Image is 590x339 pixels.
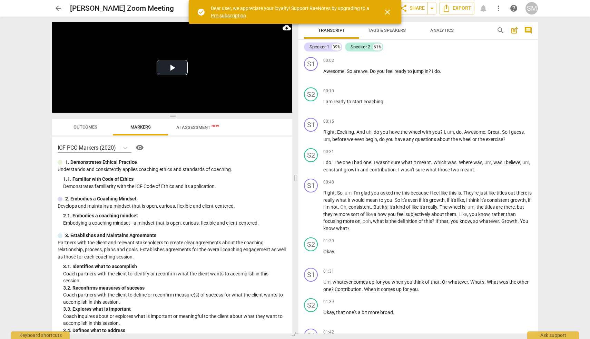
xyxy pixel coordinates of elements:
span: have [389,129,401,135]
div: Change speaker [304,179,318,192]
h2: [PERSON_NAME] Zoom Meeting [70,4,174,13]
span: Filler word [366,129,372,135]
span: . [392,197,395,203]
span: 00:02 [323,58,334,64]
span: I [509,129,511,135]
span: really [323,197,336,203]
span: , [371,218,373,224]
span: . [485,129,488,135]
button: Export [439,2,474,15]
span: what [426,167,438,172]
span: that [440,218,449,224]
span: questions [415,136,437,142]
span: Do [370,68,377,74]
span: like [457,197,464,203]
span: visibility [136,143,144,152]
div: Keyboard shortcuts [11,331,70,339]
span: the [476,204,484,210]
span: you [432,129,440,135]
span: Right [323,190,335,196]
span: feel [397,211,405,217]
span: so [473,218,479,224]
span: was [448,160,456,165]
span: . [371,204,373,210]
span: about [437,136,451,142]
div: Change speaker [304,118,318,132]
span: like [489,190,496,196]
span: , [445,129,447,135]
span: growth [510,197,526,203]
span: of [406,204,412,210]
span: growth [429,197,445,203]
span: are [496,204,504,210]
span: sure [415,167,426,172]
span: consistent [487,197,510,203]
span: I [444,129,445,135]
span: . [499,218,501,224]
p: ICF PCC Markers (2020) [58,144,116,152]
span: what [401,160,413,165]
span: we [347,136,354,142]
span: So [347,68,353,74]
div: SM [525,2,538,15]
span: sure [391,160,401,165]
span: Filler word [468,204,474,210]
span: sort [351,211,360,217]
span: , [490,211,492,217]
span: So [502,129,509,135]
span: Where [459,160,473,165]
span: . [462,129,464,135]
span: Filler word [522,160,529,165]
span: really [426,204,437,210]
span: of [419,218,424,224]
span: there [504,204,515,210]
span: Share [399,4,425,12]
div: 39% [332,44,341,50]
span: Analytics [430,28,454,33]
div: 1. 1. Familiar with Code of Ethics [63,176,287,183]
span: post_add [510,26,519,35]
span: I [503,160,506,165]
span: wasn't [401,167,415,172]
span: it's [451,197,457,203]
span: is [458,190,461,196]
span: if [447,197,451,203]
button: Sharing summary [427,2,436,15]
p: 1. Demonstrates Ethical Practice [65,159,137,166]
span: focusing [323,218,343,224]
span: . [383,99,385,104]
span: . [354,129,356,135]
span: begin [365,136,377,142]
span: 00:10 [323,88,334,94]
span: mean [366,197,379,203]
span: jump [413,68,425,74]
span: you [380,129,389,135]
span: out [508,190,516,196]
span: do [456,129,462,135]
span: meant [417,160,431,165]
span: arrow_back [54,4,62,12]
span: Filler word [366,211,374,217]
span: . [335,190,337,196]
span: Right [323,129,335,135]
span: , [482,160,484,165]
span: I [323,160,326,165]
span: , [529,160,530,165]
span: Filler word [363,218,371,224]
div: Speaker 2 [351,44,370,50]
span: . [331,160,334,165]
span: , [449,218,451,224]
span: this [424,218,432,224]
span: you [469,211,478,217]
div: Change speaker [304,148,318,162]
span: but [517,204,524,210]
span: Transcript [318,28,345,33]
span: comment [524,26,532,35]
span: was [493,160,503,165]
span: , [467,211,469,217]
p: Demonstrates familiarity with the ICF Code of Ethics and its application. [63,183,287,190]
span: , [515,204,517,210]
span: Filler word [447,129,454,135]
span: you [451,218,460,224]
span: start [352,99,364,104]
